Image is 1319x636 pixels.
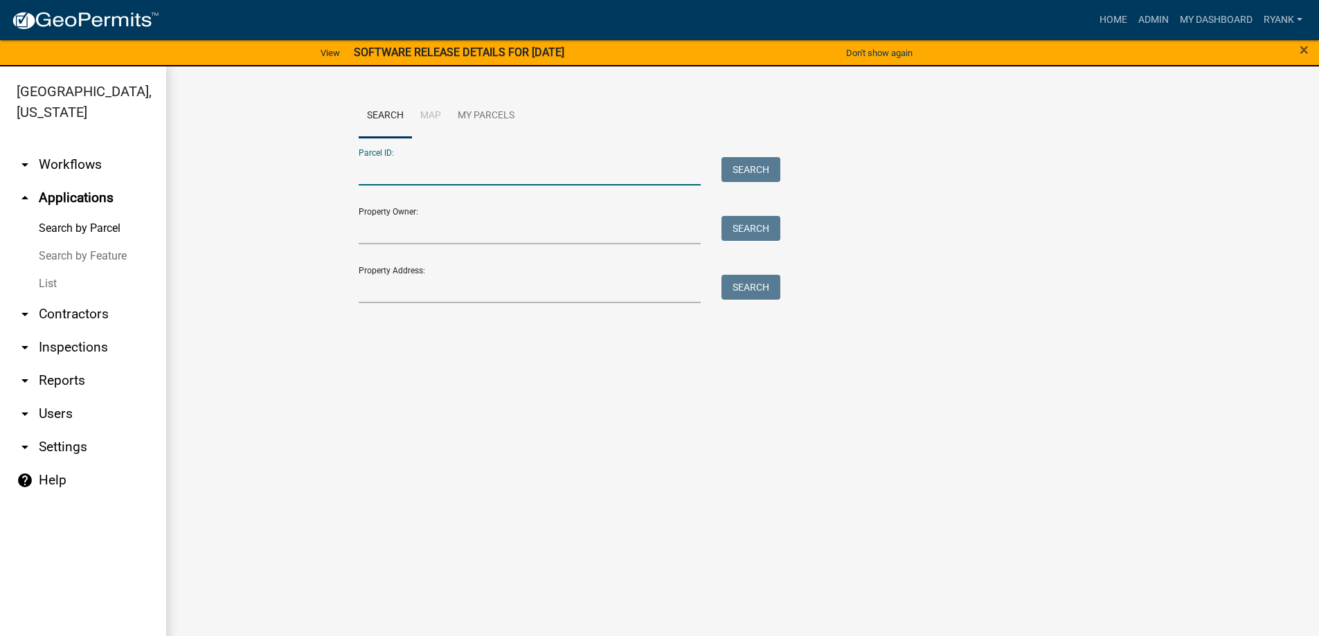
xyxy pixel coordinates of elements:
button: Search [721,216,780,241]
a: My Parcels [449,94,523,138]
i: arrow_drop_down [17,156,33,173]
a: RyanK [1258,7,1308,33]
i: arrow_drop_down [17,306,33,322]
i: arrow_drop_down [17,372,33,389]
button: Search [721,157,780,182]
i: arrow_drop_down [17,439,33,455]
a: View [315,42,346,64]
i: arrow_drop_down [17,339,33,356]
span: × [1300,40,1309,60]
i: arrow_drop_down [17,406,33,422]
strong: SOFTWARE RELEASE DETAILS FOR [DATE] [354,46,564,59]
i: arrow_drop_up [17,190,33,206]
button: Search [721,275,780,300]
a: Home [1094,7,1133,33]
button: Don't show again [841,42,918,64]
a: Admin [1133,7,1174,33]
a: Search [359,94,412,138]
a: My Dashboard [1174,7,1258,33]
i: help [17,472,33,489]
button: Close [1300,42,1309,58]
